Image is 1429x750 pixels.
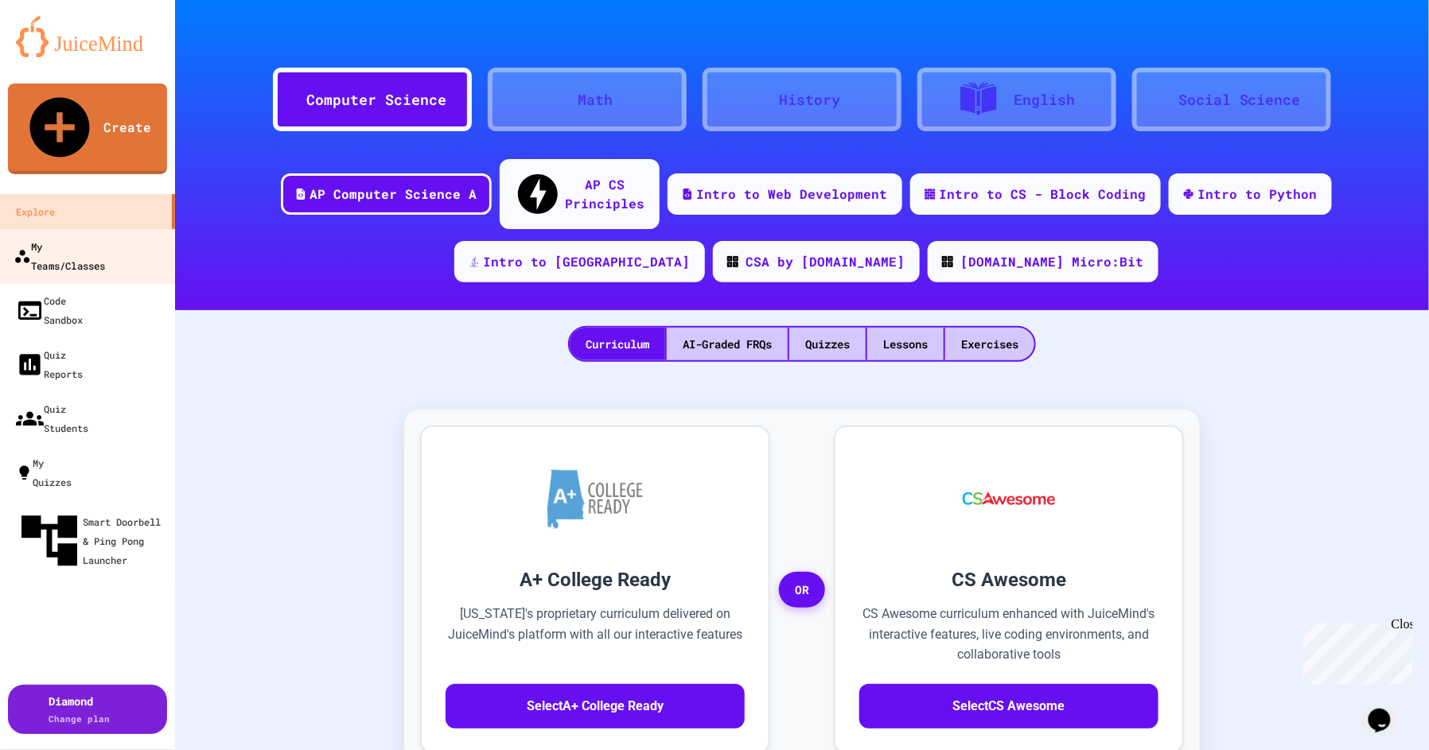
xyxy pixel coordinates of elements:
img: CODE_logo_RGB.png [942,256,953,267]
div: Quiz Reports [16,345,83,383]
h3: A+ College Ready [446,565,745,594]
div: Exercises [945,328,1034,360]
div: Intro to [GEOGRAPHIC_DATA] [484,252,691,271]
div: Explore [16,202,55,221]
div: Intro to Python [1198,185,1318,204]
div: Math [578,89,613,111]
div: Intro to Web Development [697,185,888,204]
iframe: chat widget [1362,686,1413,734]
a: Create [8,84,167,174]
div: AI-Graded FRQs [667,328,788,360]
div: My Teams/Classes [14,236,105,275]
img: A+ College Ready [547,469,643,529]
div: Lessons [867,328,944,360]
div: Computer Science [306,89,446,111]
div: Social Science [1178,89,1301,111]
div: Code Sandbox [16,291,83,329]
div: AP CS Principles [566,175,645,213]
div: Smart Doorbell & Ping Pong Launcher [16,507,169,574]
div: AP Computer Science A [310,185,477,204]
h3: CS Awesome [859,565,1158,594]
div: Curriculum [570,328,665,360]
iframe: chat widget [1297,617,1413,685]
div: Chat with us now!Close [6,6,110,101]
div: Intro to CS - Block Coding [940,185,1147,204]
div: Diamond [49,693,111,726]
span: Change plan [49,713,111,725]
div: History [780,89,841,111]
img: CODE_logo_RGB.png [727,256,738,267]
div: Quizzes [789,328,866,360]
span: OR [779,572,825,608]
button: SelectA+ College Ready [446,684,745,729]
img: logo-orange.svg [16,16,159,57]
div: English [1014,89,1076,111]
div: CSA by [DOMAIN_NAME] [746,252,905,271]
div: Quiz Students [16,399,88,437]
button: SelectCS Awesome [859,684,1158,729]
p: [US_STATE]'s proprietary curriculum delivered on JuiceMind's platform with all our interactive fe... [446,604,745,665]
div: [DOMAIN_NAME] Micro:Bit [961,252,1144,271]
div: My Quizzes [16,453,72,492]
p: CS Awesome curriculum enhanced with JuiceMind's interactive features, live coding environments, a... [859,604,1158,665]
img: CS Awesome [947,451,1072,546]
button: DiamondChange plan [8,685,167,734]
